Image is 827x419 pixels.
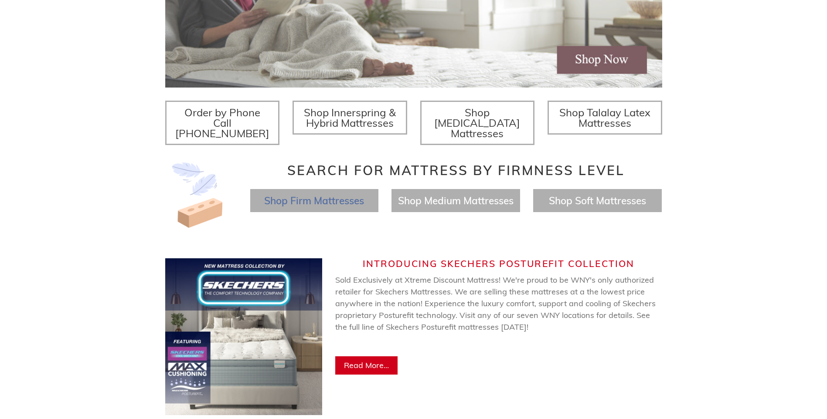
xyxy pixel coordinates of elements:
a: Shop Firm Mattresses [264,194,364,207]
a: Shop Soft Mattresses [549,194,646,207]
a: Shop Talalay Latex Mattresses [548,101,662,135]
span: Sold Exclusively at Xtreme Discount Mattress! We're proud to be WNY's only authorized retailer fo... [335,275,656,355]
span: Shop Talalay Latex Mattresses [559,106,650,129]
span: Shop Innerspring & Hybrid Mattresses [304,106,396,129]
a: Read More... [335,356,398,375]
span: Shop [MEDICAL_DATA] Mattresses [434,106,520,140]
a: Shop [MEDICAL_DATA] Mattresses [420,101,535,145]
img: Skechers Web Banner (750 x 750 px) (2).jpg__PID:de10003e-3404-460f-8276-e05f03caa093 [165,258,322,415]
a: Shop Medium Mattresses [398,194,514,207]
span: Order by Phone Call [PHONE_NUMBER] [175,106,269,140]
a: Shop Innerspring & Hybrid Mattresses [293,101,407,135]
span: Read More... [344,360,389,370]
img: Image-of-brick- and-feather-representing-firm-and-soft-feel [165,162,231,228]
span: Introducing Skechers Posturefit Collection [363,258,634,269]
span: Search for Mattress by Firmness Level [287,162,625,179]
a: Order by Phone Call [PHONE_NUMBER] [165,101,280,145]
